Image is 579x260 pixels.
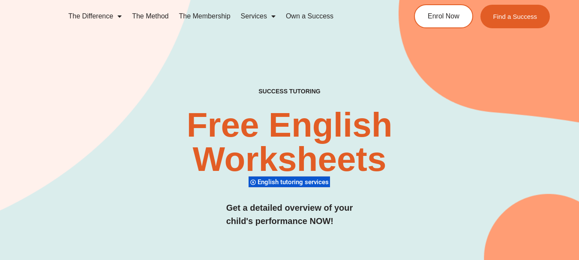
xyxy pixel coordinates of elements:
[493,13,537,20] span: Find a Success
[480,5,550,28] a: Find a Success
[213,88,367,95] h4: SUCCESS TUTORING​
[117,108,461,176] h2: Free English Worksheets​
[249,176,330,188] div: English tutoring services
[63,6,127,26] a: The Difference
[127,6,174,26] a: The Method
[428,13,459,20] span: Enrol Now
[236,6,281,26] a: Services
[226,201,353,228] h3: Get a detailed overview of your child's performance NOW!
[174,6,236,26] a: The Membership
[281,6,339,26] a: Own a Success
[63,6,384,26] nav: Menu
[258,178,331,186] span: English tutoring services
[414,4,473,28] a: Enrol Now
